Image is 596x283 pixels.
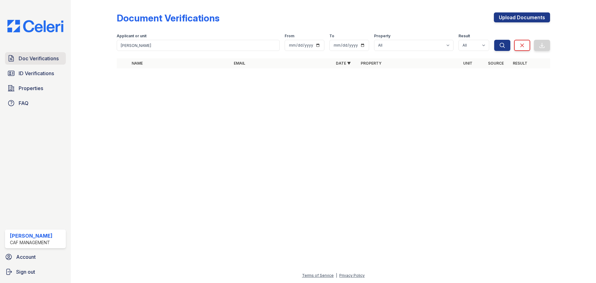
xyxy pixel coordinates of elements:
a: Terms of Service [302,273,334,278]
a: Source [488,61,504,66]
div: Document Verifications [117,12,219,24]
a: Privacy Policy [339,273,365,278]
a: Doc Verifications [5,52,66,65]
label: Property [374,34,391,39]
a: Name [132,61,143,66]
span: Sign out [16,268,35,276]
a: ID Verifications [5,67,66,80]
label: From [285,34,294,39]
a: Date ▼ [336,61,351,66]
label: Applicant or unit [117,34,147,39]
label: Result [458,34,470,39]
span: FAQ [19,99,29,107]
a: Upload Documents [494,12,550,22]
span: Properties [19,84,43,92]
div: CAF Management [10,240,52,246]
a: Properties [5,82,66,94]
a: Property [361,61,382,66]
span: Account [16,253,36,261]
a: Sign out [2,266,68,278]
span: ID Verifications [19,70,54,77]
a: FAQ [5,97,66,109]
a: Result [513,61,527,66]
span: Doc Verifications [19,55,59,62]
img: CE_Logo_Blue-a8612792a0a2168367f1c8372b55b34899dd931a85d93a1a3d3e32e68fde9ad4.png [2,20,68,32]
a: Unit [463,61,472,66]
label: To [329,34,334,39]
a: Email [234,61,245,66]
a: Account [2,251,68,263]
div: | [336,273,337,278]
div: [PERSON_NAME] [10,232,52,240]
input: Search by name, email, or unit number [117,40,280,51]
